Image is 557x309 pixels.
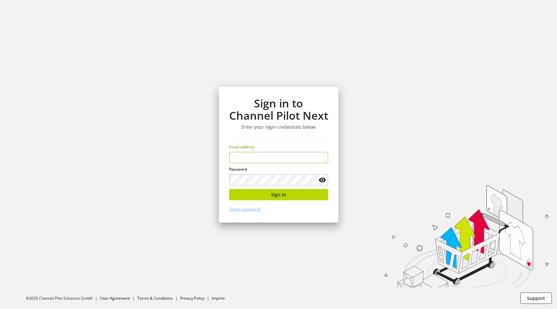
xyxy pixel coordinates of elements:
[137,295,173,301] a: Terms & Conditions
[100,295,130,301] a: User Agreement
[229,144,255,150] span: Email address
[229,124,328,130] h3: Enter your login credentials below
[317,154,325,161] keeper-lock: Open Keeper Popup
[520,293,552,304] button: Support
[229,97,328,122] h1: Sign in to Channel Pilot Next
[26,295,100,301] li: ©2025 Channel Pilot Solutions GmbH
[527,295,545,302] span: Support
[229,189,328,200] button: Sign in
[180,295,204,301] a: Privacy Policy
[212,295,225,301] a: Imprint
[229,166,247,172] span: Password
[229,206,261,212] a: Forgot password?
[271,191,286,198] span: Sign in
